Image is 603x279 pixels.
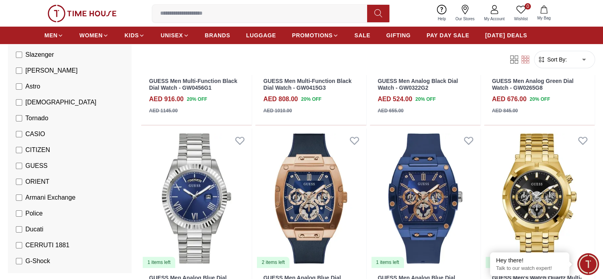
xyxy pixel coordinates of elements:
[485,31,527,39] span: [DATE] DEALS
[415,96,436,103] span: 20 % OFF
[161,28,189,42] a: UNISEX
[484,129,595,268] img: GUESS Men's Watch Quartz Multi-Function Black Dial GW0260G2
[79,31,103,39] span: WOMEN
[25,241,69,250] span: CERRUTI 1881
[378,78,458,91] a: GUESS Men Analog Black Dial Watch - GW0322G2
[16,163,22,169] input: GUESS
[452,16,478,22] span: Our Stores
[263,94,298,104] h4: AED 808.00
[79,28,109,42] a: WOMEN
[481,16,508,22] span: My Account
[292,28,339,42] a: PROMOTIONS
[25,66,78,75] span: [PERSON_NAME]
[451,3,479,23] a: Our Stores
[205,28,230,42] a: BRANDS
[255,129,366,268] a: GUESS Men Analog Blue Dial Watch - GW0202G42 items left
[292,31,333,39] span: PROMOTIONS
[25,161,48,171] span: GUESS
[263,78,351,91] a: GUESS Men Multi-Function Black Dial Watch - GW0415G3
[378,107,404,114] div: AED 655.00
[16,67,22,74] input: [PERSON_NAME]
[149,94,184,104] h4: AED 916.00
[16,242,22,248] input: CERRUTI 1881
[386,31,411,39] span: GIFTING
[16,115,22,121] input: Tornado
[546,56,567,63] span: Sort By:
[484,129,595,268] a: GUESS Men's Watch Quartz Multi-Function Black Dial GW0260G25 items left
[25,129,45,139] span: CASIO
[25,145,50,155] span: CITIZEN
[255,129,366,268] img: GUESS Men Analog Blue Dial Watch - GW0202G4
[25,209,43,218] span: Police
[161,31,183,39] span: UNISEX
[427,28,469,42] a: PAY DAY SALE
[246,31,276,39] span: LUGGAGE
[16,210,22,217] input: Police
[16,99,22,106] input: [DEMOGRAPHIC_DATA]
[16,147,22,153] input: CITIZEN
[124,28,145,42] a: KIDS
[263,107,292,114] div: AED 1010.00
[16,194,22,201] input: Armani Exchange
[16,258,22,264] input: G-Shock
[149,78,237,91] a: GUESS Men Multi-Function Black Dial Watch - GW0456G1
[386,28,411,42] a: GIFTING
[301,96,321,103] span: 20 % OFF
[577,253,599,275] div: Chat Widget
[25,225,43,234] span: Ducati
[205,31,230,39] span: BRANDS
[16,83,22,90] input: Astro
[25,256,50,266] span: G-Shock
[427,31,469,39] span: PAY DAY SALE
[378,94,412,104] h4: AED 524.00
[16,131,22,137] input: CASIO
[486,257,518,268] div: 5 items left
[532,4,555,23] button: My Bag
[143,257,175,268] div: 1 items left
[257,257,289,268] div: 2 items left
[530,96,550,103] span: 20 % OFF
[48,5,117,22] img: ...
[141,129,252,268] a: GUESS Men Analog Blue Dial Watch - GW0265G71 items left
[25,193,75,202] span: Armani Exchange
[433,3,451,23] a: Help
[16,179,22,185] input: ORIENT
[492,78,574,91] a: GUESS Men Analog Green Dial Watch - GW0265G8
[25,98,96,107] span: [DEMOGRAPHIC_DATA]
[25,114,48,123] span: Tornado
[525,3,531,10] span: 0
[141,129,252,268] img: GUESS Men Analog Blue Dial Watch - GW0265G7
[25,50,54,60] span: Slazenger
[149,107,178,114] div: AED 1145.00
[496,265,563,272] p: Talk to our watch expert!
[371,257,404,268] div: 1 items left
[534,15,554,21] span: My Bag
[246,28,276,42] a: LUGGAGE
[124,31,139,39] span: KIDS
[511,16,531,22] span: Wishlist
[16,226,22,233] input: Ducati
[16,52,22,58] input: Slazenger
[25,82,40,91] span: Astro
[370,129,480,268] a: GUESS Men Analog Blue Dial Watch - GW0203G71 items left
[354,28,370,42] a: SALE
[496,256,563,264] div: Hey there!
[492,107,518,114] div: AED 845.00
[538,56,567,63] button: Sort By:
[25,177,49,187] span: ORIENT
[187,96,207,103] span: 20 % OFF
[509,3,532,23] a: 0Wishlist
[354,31,370,39] span: SALE
[435,16,449,22] span: Help
[44,31,57,39] span: MEN
[485,28,527,42] a: [DATE] DEALS
[492,94,526,104] h4: AED 676.00
[370,129,480,268] img: GUESS Men Analog Blue Dial Watch - GW0203G7
[44,28,63,42] a: MEN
